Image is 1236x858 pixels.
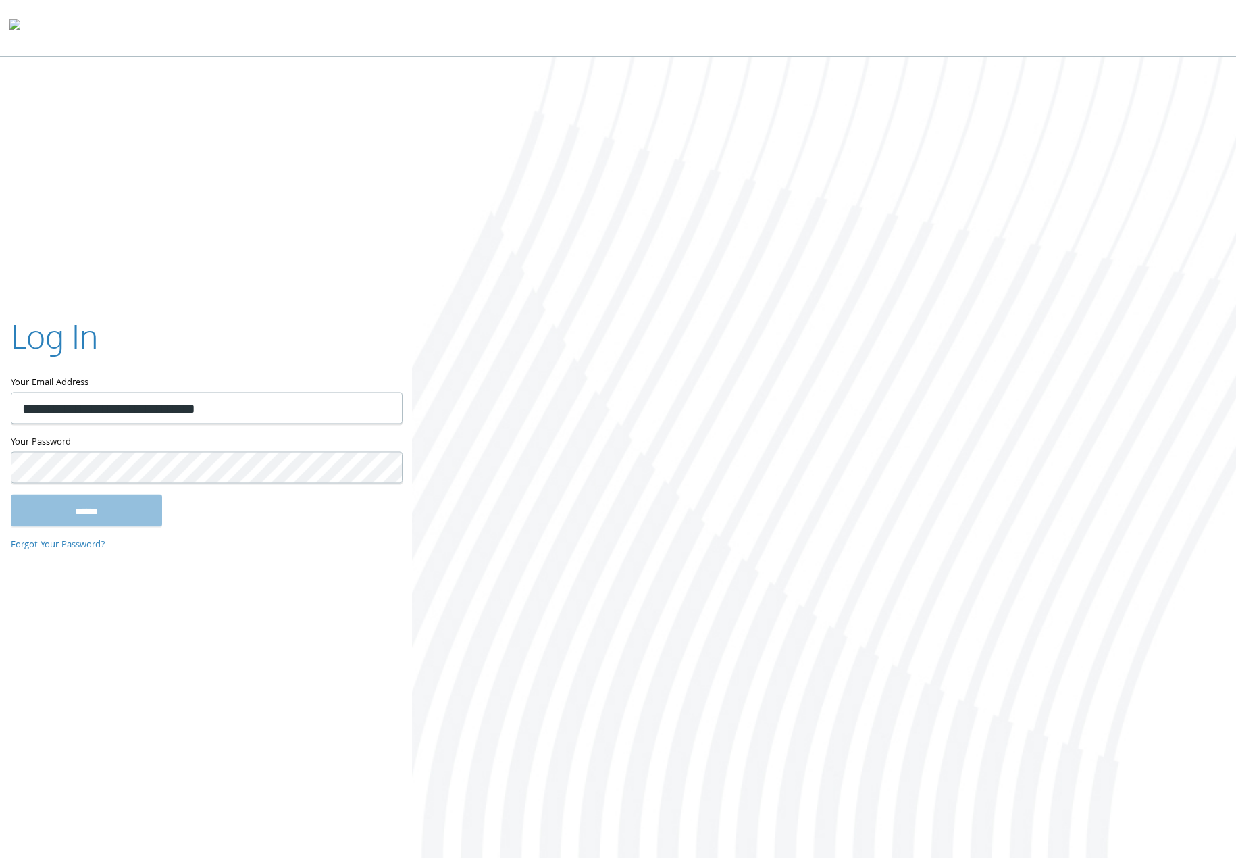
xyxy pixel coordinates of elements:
label: Your Password [11,435,401,452]
img: todyl-logo-dark.svg [9,14,20,41]
keeper-lock: Open Keeper Popup [376,459,392,476]
keeper-lock: Open Keeper Popup [376,400,392,416]
a: Forgot Your Password? [11,538,105,553]
h2: Log In [11,313,98,359]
